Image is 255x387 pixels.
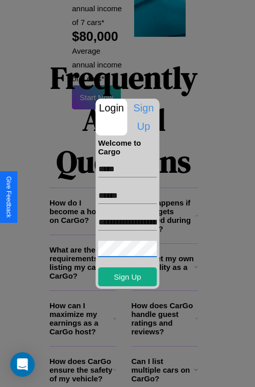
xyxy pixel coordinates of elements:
[5,176,12,218] div: Give Feedback
[128,99,160,135] p: Sign Up
[98,139,157,156] h4: Welcome to Cargo
[98,267,157,286] button: Sign Up
[10,352,35,377] div: Open Intercom Messenger
[96,99,127,117] p: Login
